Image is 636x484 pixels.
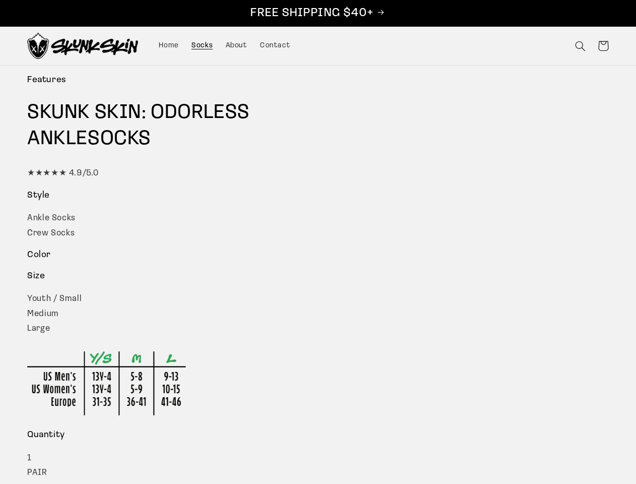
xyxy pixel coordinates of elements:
h3: Color [27,250,609,261]
h3: Features [27,75,609,86]
div: ★★★★★ 4.9/5.0 [27,166,609,181]
h3: Size [27,271,609,282]
div: Large [27,321,609,336]
span: Contact [260,41,290,51]
a: Contact [253,35,297,57]
div: 1 PAIR [27,451,609,480]
div: Medium [27,307,609,322]
a: Home [153,35,185,57]
img: Skunk Skin Anti-Odor Socks. [27,33,138,59]
div: Ankle Socks [27,211,609,226]
a: Socks [185,35,219,57]
span: Socks [191,41,213,51]
div: Youth / Small [27,291,609,307]
h3: Quantity [27,430,609,441]
span: Home [159,41,179,51]
span: About [226,41,247,51]
span: ANKLE [27,129,88,149]
h1: SKUNK SKIN: ODORLESS SOCKS [27,100,609,152]
h3: Style [27,190,609,202]
summary: Search [569,34,592,57]
div: Crew Socks [27,226,609,241]
img: Sizing Chart [27,351,186,415]
p: FREE SHIPPING $40+ [11,6,625,21]
a: About [219,35,253,57]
